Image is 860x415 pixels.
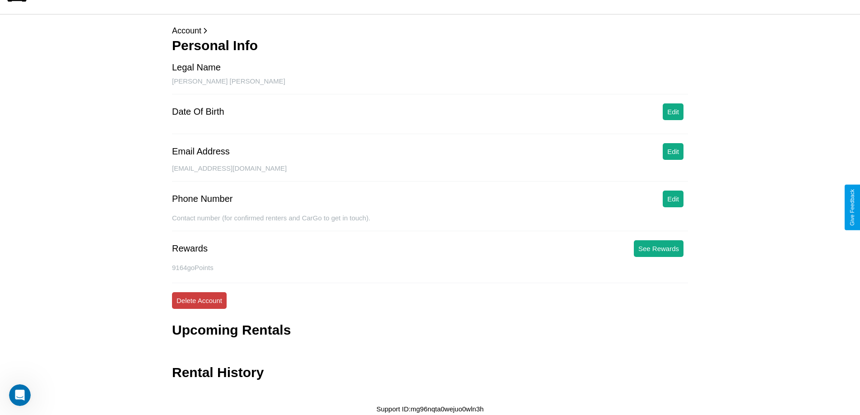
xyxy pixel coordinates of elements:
div: Contact number (for confirmed renters and CarGo to get in touch). [172,214,688,231]
div: Phone Number [172,194,233,204]
div: Legal Name [172,62,221,73]
p: Support ID: mg96nqta0wejuo0wln3h [377,403,484,415]
p: 9164 goPoints [172,261,688,274]
button: Edit [663,143,683,160]
h3: Upcoming Rentals [172,322,291,338]
div: Email Address [172,146,230,157]
button: Edit [663,191,683,207]
div: Give Feedback [849,189,855,226]
div: Date Of Birth [172,107,224,117]
button: See Rewards [634,240,683,257]
button: Delete Account [172,292,227,309]
h3: Rental History [172,365,264,380]
div: [PERSON_NAME] [PERSON_NAME] [172,77,688,94]
h3: Personal Info [172,38,688,53]
p: Account [172,23,688,38]
div: Rewards [172,243,208,254]
button: Edit [663,103,683,120]
iframe: Intercom live chat [9,384,31,406]
div: [EMAIL_ADDRESS][DOMAIN_NAME] [172,164,688,182]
